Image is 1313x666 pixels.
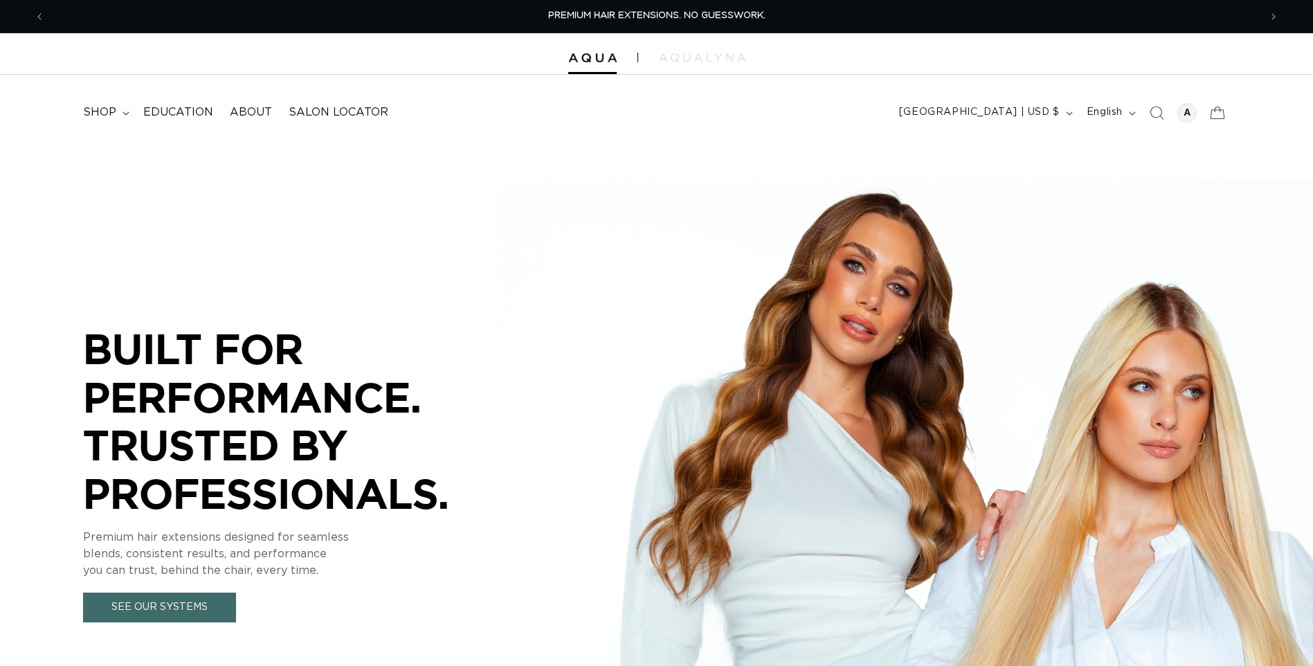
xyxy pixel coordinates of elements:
[135,97,221,128] a: Education
[83,105,116,120] span: shop
[83,529,498,579] p: Premium hair extensions designed for seamless blends, consistent results, and performance you can...
[24,3,55,30] button: Previous announcement
[280,97,397,128] a: Salon Locator
[83,593,236,622] a: See Our Systems
[568,53,617,63] img: Aqua Hair Extensions
[1141,98,1172,128] summary: Search
[548,11,766,20] span: PREMIUM HAIR EXTENSIONS. NO GUESSWORK.
[1258,3,1289,30] button: Next announcement
[75,97,135,128] summary: shop
[891,100,1078,126] button: [GEOGRAPHIC_DATA] | USD $
[1078,100,1141,126] button: English
[899,105,1060,120] span: [GEOGRAPHIC_DATA] | USD $
[289,105,388,120] span: Salon Locator
[221,97,280,128] a: About
[143,105,213,120] span: Education
[230,105,272,120] span: About
[659,53,745,62] img: aqualyna.com
[1087,105,1123,120] span: English
[83,325,498,517] p: BUILT FOR PERFORMANCE. TRUSTED BY PROFESSIONALS.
